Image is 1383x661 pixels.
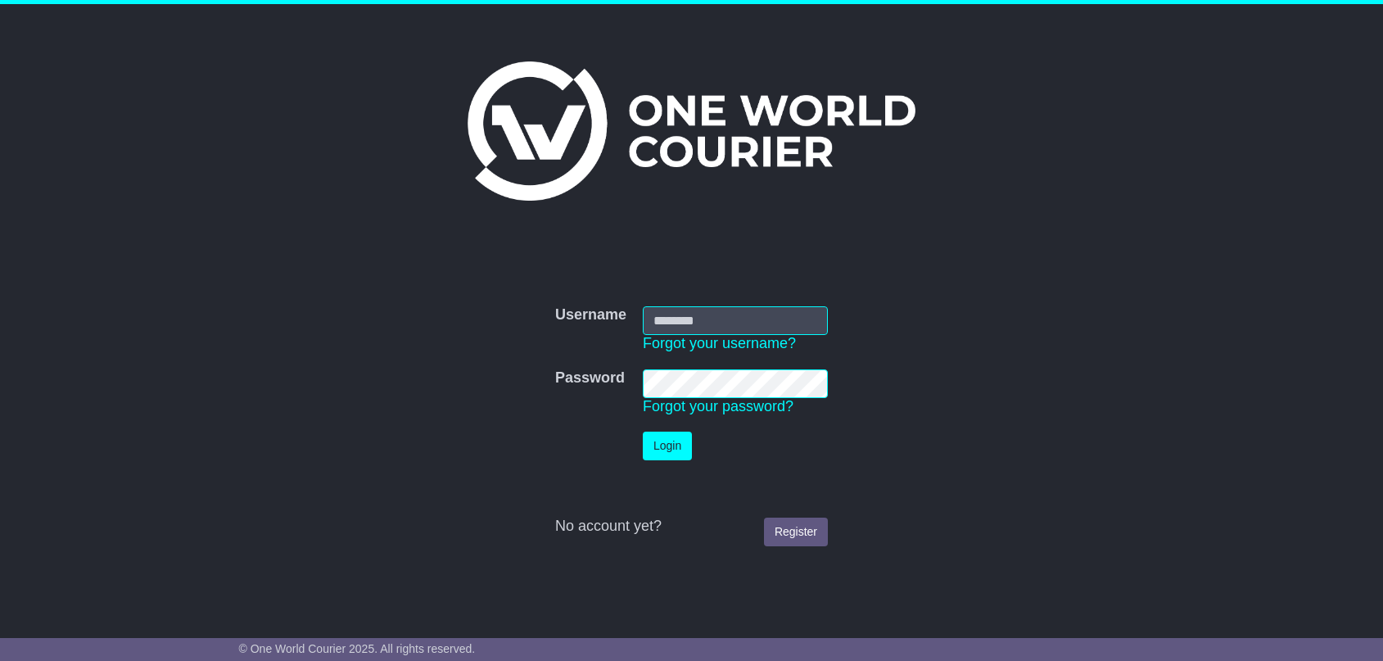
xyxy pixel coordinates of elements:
[555,369,625,387] label: Password
[555,306,626,324] label: Username
[239,642,476,655] span: © One World Courier 2025. All rights reserved.
[643,335,796,351] a: Forgot your username?
[643,432,692,460] button: Login
[764,518,828,546] a: Register
[555,518,828,536] div: No account yet?
[643,398,793,414] a: Forgot your password?
[468,61,915,201] img: One World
